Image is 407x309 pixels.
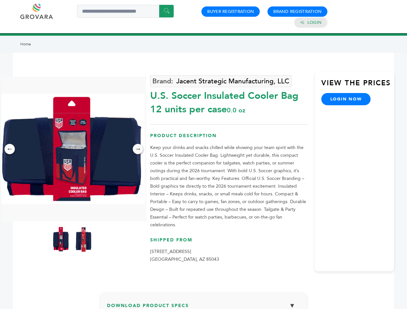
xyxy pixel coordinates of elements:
a: Home [20,42,31,47]
p: [STREET_ADDRESS] [GEOGRAPHIC_DATA], AZ 85043 [150,248,308,263]
img: U.S. Soccer Insulated Cooler Bag 12 units per case 0.0 oz [53,226,69,252]
a: login now [321,93,371,105]
a: Login [307,20,322,25]
a: Brand Registration [273,9,322,14]
h3: Shipped From [150,237,308,248]
a: Buyer Registration [207,9,254,14]
p: Keep your drinks and snacks chilled while showing your team spirit with the U.S. Soccer Insulated... [150,144,308,229]
div: ← [5,144,15,154]
h3: View the Prices [321,78,394,93]
div: U.S. Soccer Insulated Cooler Bag 12 units per case [150,86,308,116]
span: 0.0 oz [227,106,245,115]
a: Jacent Strategic Manufacturing, LLC [150,75,292,87]
div: → [133,144,143,154]
input: Search a product or brand... [77,5,174,18]
img: U.S. Soccer Insulated Cooler Bag 12 units per case 0.0 oz [75,226,92,252]
h3: Product Description [150,133,308,144]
